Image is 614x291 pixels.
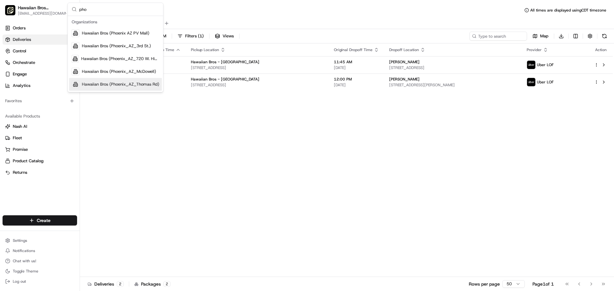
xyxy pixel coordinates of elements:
span: Orchestrate [13,60,35,65]
span: Hawaiian Bros (Phoenix_AZ_Thomas Rd) [82,81,159,87]
span: Provider [527,47,542,52]
button: Views [212,32,237,41]
span: Original Dropoff Time [334,47,373,52]
span: ( 1 ) [198,33,204,39]
span: Product Catalog [13,158,43,164]
span: API Documentation [60,93,103,99]
span: Filters [185,33,204,39]
a: Deliveries [3,34,77,45]
img: uber-new-logo.jpeg [527,78,535,86]
span: Views [223,33,234,39]
button: Toggle Theme [3,267,77,276]
button: Fleet [3,133,77,143]
span: Dropoff Location [389,47,419,52]
span: Hawaiian Bros (Phoenix AZ PV Mall) [82,30,149,36]
span: Notifications [13,248,35,253]
button: Map [530,32,551,41]
div: Available Products [3,111,77,121]
a: 💻API Documentation [51,90,105,102]
div: Packages [134,281,170,287]
span: [STREET_ADDRESS] [389,65,516,70]
button: Start new chat [109,63,116,71]
span: Fleet [13,135,22,141]
img: Nash [6,6,19,19]
img: uber-new-logo.jpeg [527,61,535,69]
span: Create [37,217,51,224]
div: 2 [163,281,170,287]
span: [DATE] [334,82,379,88]
span: Deliveries [13,37,31,42]
span: [PERSON_NAME] [389,77,420,82]
span: [DATE] [334,65,379,70]
span: Returns [13,170,27,175]
span: Pylon [64,108,77,113]
span: Hawaiian Bros - [GEOGRAPHIC_DATA] [191,77,259,82]
span: Hawaiian Bros - [GEOGRAPHIC_DATA] [191,59,259,65]
span: Analytics [13,83,30,88]
span: Pickup Location [191,47,219,52]
p: Rows per page [469,281,500,287]
input: Got a question? Start typing here... [17,41,115,48]
span: 12:00 PM [334,77,379,82]
span: Toggle Theme [13,269,38,274]
button: Settings [3,236,77,245]
span: Promise [13,147,28,152]
button: [EMAIL_ADDRESS][DOMAIN_NAME] [18,11,72,16]
span: Hawaiian Bros (Phoenix_AZ_720 W. Highland) [81,56,159,62]
img: Hawaiian Bros (Bentonville_Regional Airport Blvd) [5,5,15,15]
span: Log out [13,279,26,284]
span: Engage [13,71,27,77]
button: Filters(1) [175,32,207,41]
a: Analytics [3,80,77,91]
a: Powered byPylon [45,108,77,113]
span: Hawaiian Bros (Phoenix_AZ_McDowell) [82,69,156,74]
span: 11:45 AM [334,59,379,65]
a: Fleet [5,135,75,141]
span: Knowledge Base [13,93,49,99]
span: Hawaiian Bros (Phoenix_AZ_3rd St.) [82,43,151,49]
button: Control [3,46,77,56]
input: Type to search [469,32,527,41]
button: Chat with us! [3,257,77,265]
button: Returns [3,167,77,178]
span: [STREET_ADDRESS] [191,82,324,88]
button: Engage [3,69,77,79]
div: We're available if you need us! [22,67,81,73]
div: 📗 [6,93,12,98]
div: Action [594,47,608,52]
input: Search... [79,3,159,16]
div: Organizations [69,17,162,27]
button: Hawaiian Bros ([GEOGRAPHIC_DATA]) [18,4,65,11]
div: Page 1 of 1 [532,281,554,287]
span: Uber LOF [537,62,554,67]
span: Settings [13,238,27,243]
div: Start new chat [22,61,105,67]
button: Product Catalog [3,156,77,166]
img: 1736555255976-a54dd68f-1ca7-489b-9aae-adbdc363a1c4 [6,61,18,73]
button: Create [3,215,77,226]
button: Notifications [3,246,77,255]
span: Chat with us! [13,258,36,264]
span: All times are displayed using CDT timezone [530,8,606,13]
div: Favorites [3,96,77,106]
div: 💻 [54,93,59,98]
div: Deliveries [88,281,124,287]
span: Control [13,48,26,54]
button: Log out [3,277,77,286]
span: Map [540,33,548,39]
p: Welcome 👋 [6,26,116,36]
div: 2 [117,281,124,287]
span: Uber LOF [537,80,554,85]
a: Returns [5,170,75,175]
button: Promise [3,144,77,155]
a: Nash AI [5,124,75,129]
button: Hawaiian Bros (Bentonville_Regional Airport Blvd)Hawaiian Bros ([GEOGRAPHIC_DATA])[EMAIL_ADDRESS]... [3,3,66,18]
span: Orders [13,25,26,31]
div: Suggestions [68,16,163,92]
span: Nash AI [13,124,27,129]
span: [STREET_ADDRESS][PERSON_NAME] [389,82,516,88]
span: [PERSON_NAME] [389,59,420,65]
a: Product Catalog [5,158,75,164]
